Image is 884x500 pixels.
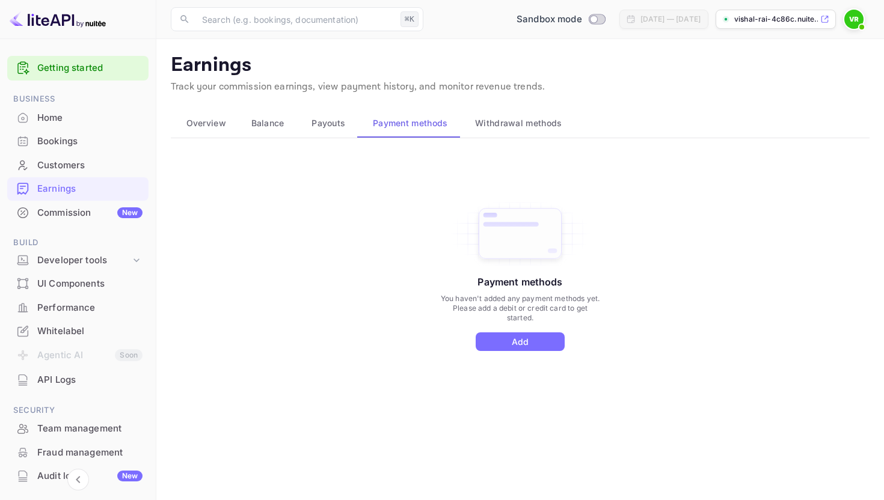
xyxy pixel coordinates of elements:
[251,116,284,130] span: Balance
[7,177,149,201] div: Earnings
[37,277,143,291] div: UI Components
[7,272,149,296] div: UI Components
[439,294,601,323] p: You haven't added any payment methods yet. Please add a debit or credit card to get started.
[512,13,610,26] div: Switch to Production mode
[67,469,89,490] button: Collapse navigation
[7,201,149,225] div: CommissionNew
[477,275,562,289] p: Payment methods
[734,14,818,25] p: vishal-rai-4c86c.nuite...
[37,182,143,196] div: Earnings
[401,11,419,27] div: ⌘K
[186,116,226,130] span: Overview
[37,373,143,387] div: API Logs
[37,325,143,338] div: Whitelabel
[7,236,149,249] span: Build
[7,130,149,153] div: Bookings
[37,61,143,75] a: Getting started
[7,177,149,200] a: Earnings
[7,154,149,176] a: Customers
[171,80,870,94] p: Track your commission earnings, view payment history, and monitor revenue trends.
[7,130,149,152] a: Bookings
[7,320,149,342] a: Whitelabel
[37,254,130,267] div: Developer tools
[7,465,149,488] div: Audit logsNew
[117,207,143,218] div: New
[171,53,870,78] p: Earnings
[7,417,149,439] a: Team management
[7,56,149,81] div: Getting started
[373,116,448,130] span: Payment methods
[7,106,149,130] div: Home
[476,332,565,351] button: Add
[7,201,149,224] a: CommissionNew
[7,250,149,271] div: Developer tools
[7,441,149,465] div: Fraud management
[10,10,106,29] img: LiteAPI logo
[7,368,149,391] a: API Logs
[7,320,149,343] div: Whitelabel
[447,199,594,269] img: Add Card
[37,469,143,483] div: Audit logs
[7,272,149,294] a: UI Components
[7,404,149,417] span: Security
[475,116,562,130] span: Withdrawal methods
[37,159,143,172] div: Customers
[171,109,870,138] div: scrollable auto tabs example
[7,417,149,441] div: Team management
[37,301,143,315] div: Performance
[37,135,143,148] div: Bookings
[117,471,143,481] div: New
[7,93,149,106] span: Business
[195,7,396,31] input: Search (e.g. bookings, documentation)
[37,206,143,220] div: Commission
[7,296,149,319] a: Performance
[7,368,149,392] div: API Logs
[37,422,143,436] div: Team management
[7,465,149,487] a: Audit logsNew
[517,13,582,26] span: Sandbox mode
[7,154,149,177] div: Customers
[844,10,864,29] img: Vishal Rai
[7,441,149,463] a: Fraud management
[37,111,143,125] div: Home
[312,116,345,130] span: Payouts
[7,296,149,320] div: Performance
[37,446,143,460] div: Fraud management
[7,106,149,129] a: Home
[640,14,701,25] div: [DATE] — [DATE]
